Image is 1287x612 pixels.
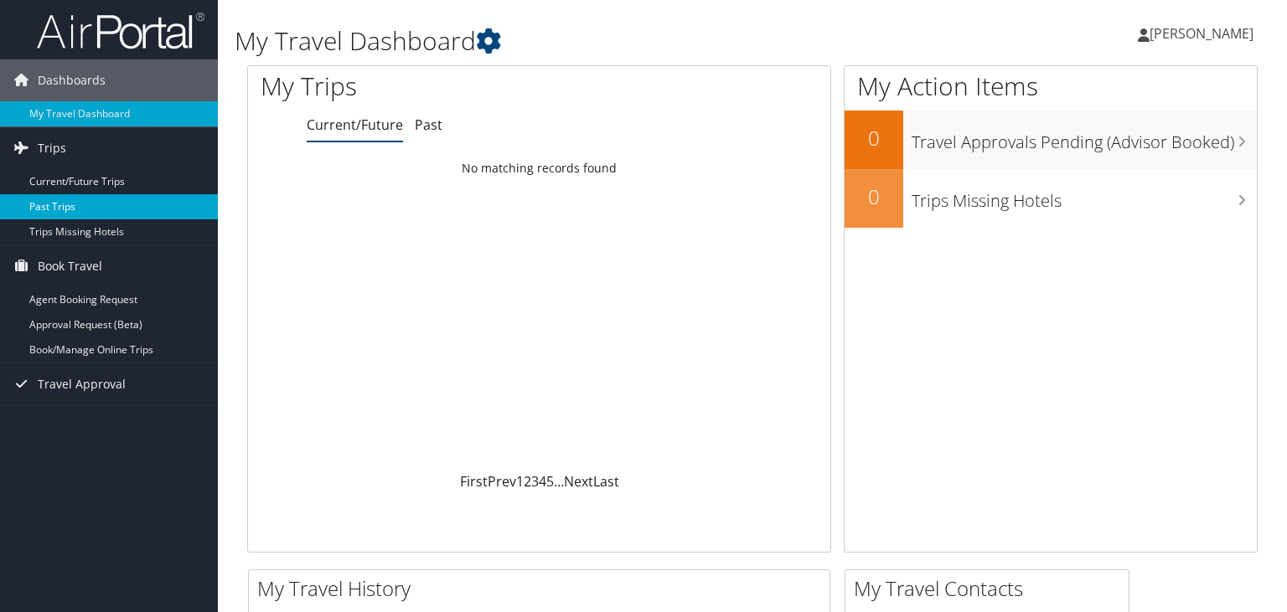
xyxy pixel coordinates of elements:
[235,23,925,59] h1: My Travel Dashboard
[912,181,1257,213] h3: Trips Missing Hotels
[539,472,546,491] a: 4
[38,245,102,287] span: Book Travel
[845,183,903,211] h2: 0
[488,472,516,491] a: Prev
[516,472,524,491] a: 1
[1150,24,1253,43] span: [PERSON_NAME]
[248,153,830,183] td: No matching records found
[415,116,442,134] a: Past
[38,59,106,101] span: Dashboards
[845,111,1257,169] a: 0Travel Approvals Pending (Advisor Booked)
[257,574,830,603] h2: My Travel History
[307,116,403,134] a: Current/Future
[38,127,66,169] span: Trips
[845,69,1257,104] h1: My Action Items
[854,574,1129,603] h2: My Travel Contacts
[593,472,619,491] a: Last
[524,472,531,491] a: 2
[531,472,539,491] a: 3
[37,11,204,50] img: airportal-logo.png
[261,69,576,104] h1: My Trips
[1138,8,1270,59] a: [PERSON_NAME]
[845,124,903,152] h2: 0
[554,472,564,491] span: …
[38,363,126,405] span: Travel Approval
[546,472,554,491] a: 5
[912,122,1257,154] h3: Travel Approvals Pending (Advisor Booked)
[460,472,488,491] a: First
[564,472,593,491] a: Next
[845,169,1257,228] a: 0Trips Missing Hotels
